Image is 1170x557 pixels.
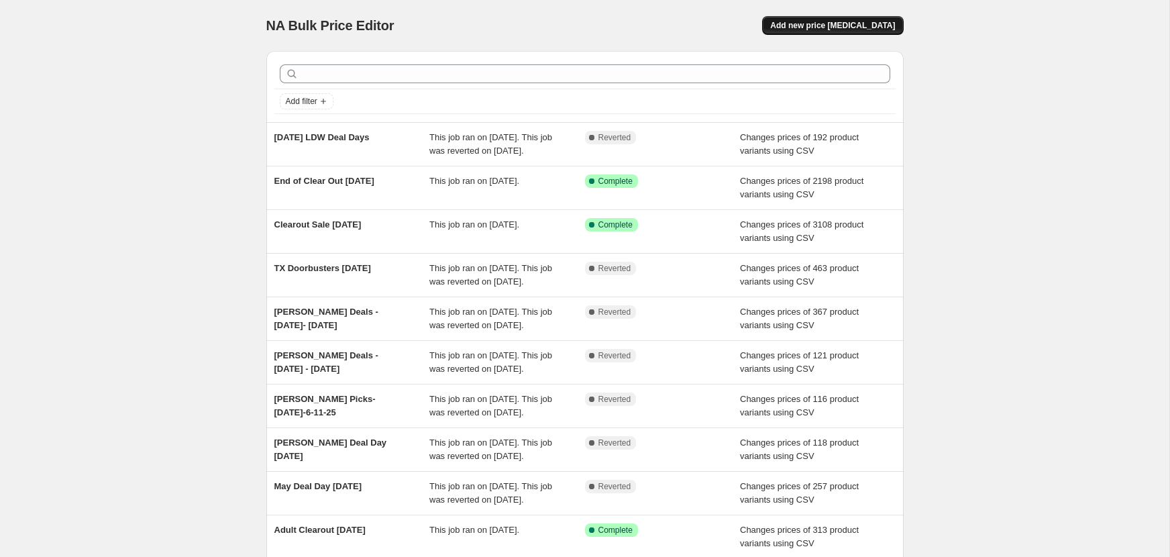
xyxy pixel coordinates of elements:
[274,307,378,330] span: [PERSON_NAME] Deals - [DATE]- [DATE]
[598,525,633,536] span: Complete
[598,394,631,405] span: Reverted
[740,525,859,548] span: Changes prices of 313 product variants using CSV
[429,394,552,417] span: This job ran on [DATE]. This job was reverted on [DATE].
[740,263,859,287] span: Changes prices of 463 product variants using CSV
[598,438,631,448] span: Reverted
[598,219,633,230] span: Complete
[598,350,631,361] span: Reverted
[274,176,374,186] span: End of Clear Out [DATE]
[598,176,633,187] span: Complete
[740,132,859,156] span: Changes prices of 192 product variants using CSV
[286,96,317,107] span: Add filter
[274,394,376,417] span: [PERSON_NAME] Picks-[DATE]-6-11-25
[598,132,631,143] span: Reverted
[740,481,859,505] span: Changes prices of 257 product variants using CSV
[266,18,394,33] span: NA Bulk Price Editor
[740,350,859,374] span: Changes prices of 121 product variants using CSV
[280,93,333,109] button: Add filter
[740,219,863,243] span: Changes prices of 3108 product variants using CSV
[740,307,859,330] span: Changes prices of 367 product variants using CSV
[429,132,552,156] span: This job ran on [DATE]. This job was reverted on [DATE].
[274,219,362,230] span: Clearout Sale [DATE]
[429,307,552,330] span: This job ran on [DATE]. This job was reverted on [DATE].
[274,263,371,273] span: TX Doorbusters [DATE]
[598,263,631,274] span: Reverted
[274,132,370,142] span: [DATE] LDW Deal Days
[429,219,519,230] span: This job ran on [DATE].
[740,394,859,417] span: Changes prices of 116 product variants using CSV
[274,481,362,491] span: May Deal Day [DATE]
[429,481,552,505] span: This job ran on [DATE]. This job was reverted on [DATE].
[274,525,366,535] span: Adult Clearout [DATE]
[740,438,859,461] span: Changes prices of 118 product variants using CSV
[429,176,519,186] span: This job ran on [DATE].
[429,263,552,287] span: This job ran on [DATE]. This job was reverted on [DATE].
[274,438,387,461] span: [PERSON_NAME] Deal Day [DATE]
[429,350,552,374] span: This job ran on [DATE]. This job was reverted on [DATE].
[770,20,895,31] span: Add new price [MEDICAL_DATA]
[429,525,519,535] span: This job ran on [DATE].
[274,350,378,374] span: [PERSON_NAME] Deals - [DATE] - [DATE]
[740,176,863,199] span: Changes prices of 2198 product variants using CSV
[762,16,903,35] button: Add new price [MEDICAL_DATA]
[598,481,631,492] span: Reverted
[429,438,552,461] span: This job ran on [DATE]. This job was reverted on [DATE].
[598,307,631,317] span: Reverted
